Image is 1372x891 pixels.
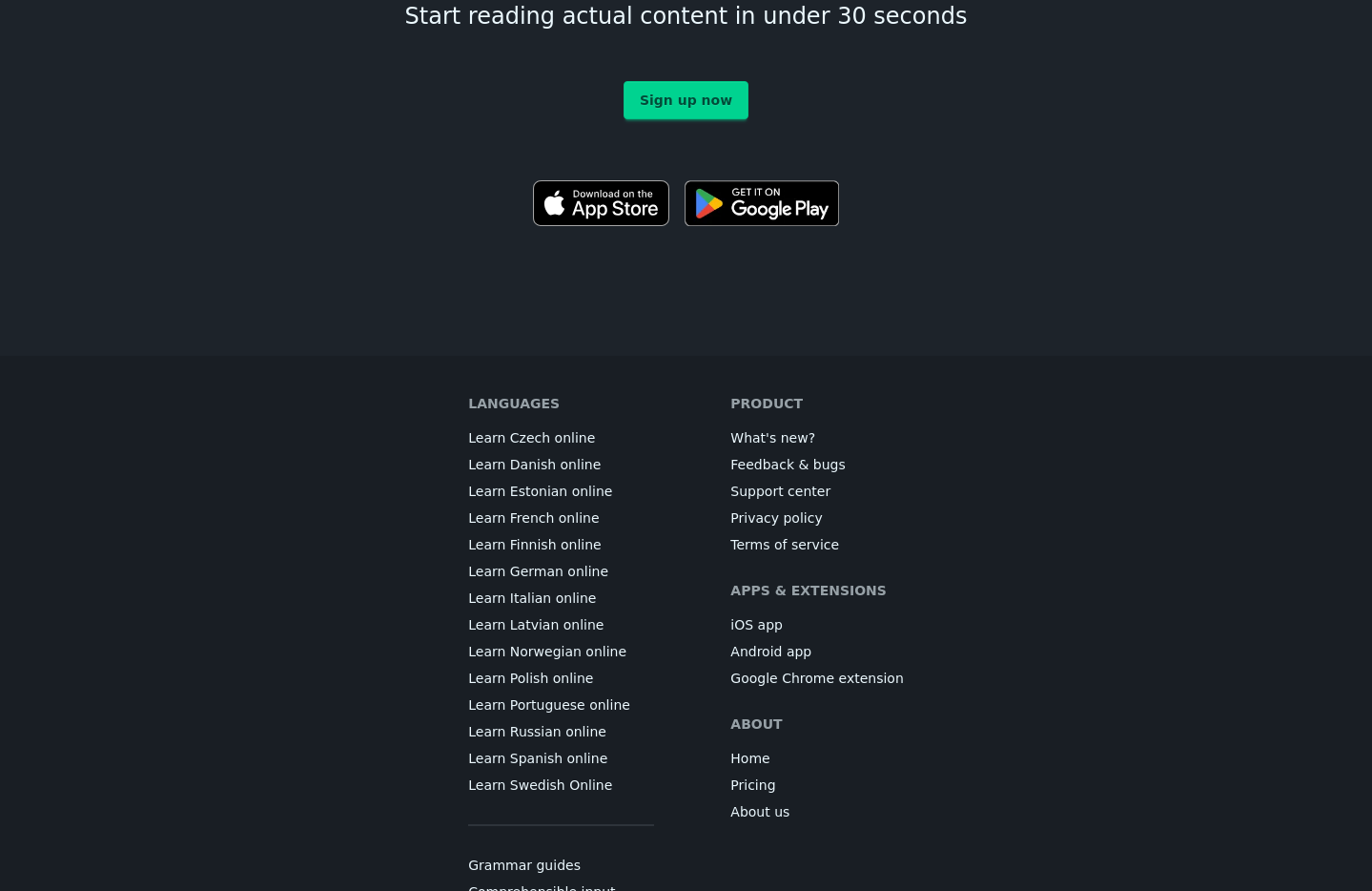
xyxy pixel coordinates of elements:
a: Sign up now [624,81,748,119]
h6: Apps & extensions [730,581,887,600]
a: Learn Estonian online [468,482,612,501]
a: Grammar guides [468,856,581,875]
h6: About [730,715,782,734]
a: Learn German online [468,562,608,581]
a: Learn Finnish online [468,535,601,554]
a: Feedback & bugs [730,455,845,474]
h6: Languages [468,394,560,413]
a: Terms of service [730,535,839,554]
a: Learn Norwegian online [468,642,626,661]
a: Learn Polish online [468,669,593,688]
a: Google Chrome extension [730,669,903,688]
a: Learn Italian online [468,589,596,608]
a: Learn French online [468,508,599,528]
a: Privacy policy [730,508,822,528]
a: Learn Latvian online [468,615,604,634]
a: iOS app [730,615,783,634]
a: Learn Swedish Online [468,776,612,795]
img: Download on the App Store [533,180,670,226]
a: Learn Russian online [468,722,606,741]
img: Get it on Google Play [685,180,839,226]
h3: Start reading actual content in under 30 seconds [405,1,968,31]
a: About us [730,802,789,821]
a: Learn Czech online [468,428,595,447]
a: Learn Spanish online [468,749,607,768]
h6: Product [730,394,803,413]
a: Home [730,749,769,768]
a: Pricing [730,776,775,795]
a: What's new? [730,428,815,447]
a: Learn Danish online [468,455,601,474]
a: Support center [730,482,830,501]
a: Android app [730,642,811,661]
a: Learn Portuguese online [468,695,630,715]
